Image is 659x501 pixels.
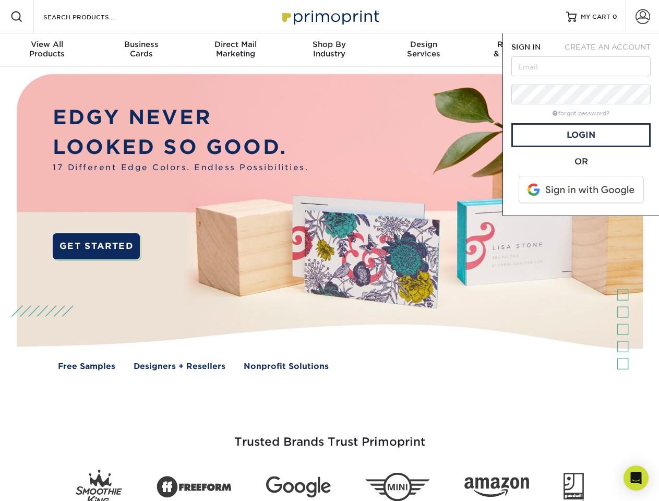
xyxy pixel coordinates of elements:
span: MY CART [581,13,610,21]
p: LOOKED SO GOOD. [53,133,308,162]
p: EDGY NEVER [53,103,308,133]
span: 0 [613,13,617,20]
span: Resources [471,40,565,49]
a: Resources& Templates [471,33,565,67]
h3: Trusted Brands Trust Primoprint [25,410,635,461]
span: Direct Mail [188,40,282,49]
a: DesignServices [377,33,471,67]
span: SIGN IN [511,43,541,51]
a: Designers + Resellers [134,361,225,373]
img: Primoprint [278,5,382,28]
a: GET STARTED [53,233,140,259]
a: Direct MailMarketing [188,33,282,67]
a: BusinessCards [94,33,188,67]
span: 17 Different Edge Colors. Endless Possibilities. [53,162,308,174]
input: SEARCH PRODUCTS..... [42,10,144,23]
div: Marketing [188,40,282,58]
div: Cards [94,40,188,58]
div: OR [511,156,651,168]
a: Free Samples [58,361,115,373]
span: CREATE AN ACCOUNT [565,43,651,51]
div: Open Intercom Messenger [624,466,649,491]
a: Login [511,123,651,147]
a: forgot password? [553,110,609,117]
a: Nonprofit Solutions [244,361,329,373]
img: Amazon [464,478,529,497]
span: Business [94,40,188,49]
div: Services [377,40,471,58]
input: Email [511,56,651,76]
span: Design [377,40,471,49]
div: Industry [282,40,376,58]
img: Google [266,476,331,498]
img: Goodwill [564,473,584,501]
a: Shop ByIndustry [282,33,376,67]
iframe: Google Customer Reviews [3,469,89,497]
div: & Templates [471,40,565,58]
span: Shop By [282,40,376,49]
